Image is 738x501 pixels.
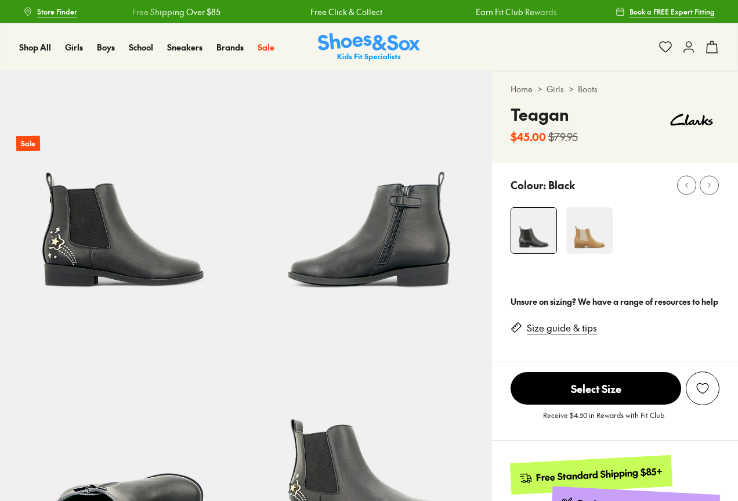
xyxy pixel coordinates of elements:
span: Book a FREE Expert Fitting [630,6,715,17]
b: $45.00 [511,129,546,145]
h4: Teagan [511,102,578,127]
a: Girls [65,41,83,53]
a: Brands [216,41,244,53]
img: SNS_Logo_Responsive.svg [318,33,420,62]
a: Free Click & Collect [310,6,382,18]
a: Free Shipping Over $85 [132,6,220,18]
p: Sale [16,136,40,152]
img: Vendor logo [664,102,719,137]
button: Add to Wishlist [686,372,719,405]
span: Store Finder [37,6,77,17]
a: Sale [258,41,274,53]
a: Shoes & Sox [318,33,420,62]
a: Boys [97,41,115,53]
a: Boots [578,83,598,95]
a: Sneakers [167,41,202,53]
a: Size guide & tips [527,322,597,334]
a: Home [511,83,533,95]
img: Teagan Tan [566,207,613,254]
img: Teagan Black [511,208,556,253]
p: Receive $4.50 in Rewards with Fit Club [543,410,664,431]
img: Teagan Black [246,71,492,317]
div: Free Standard Shipping $85+ [536,465,663,484]
s: $79.95 [548,129,578,145]
p: Black [548,177,575,193]
a: Shop All [19,41,51,53]
div: > > [511,83,719,95]
a: Earn Fit Club Rewards [476,6,557,18]
div: Unsure on sizing? We have a range of resources to help [511,295,719,308]
span: Select Size [511,372,681,405]
p: Colour: [511,177,546,193]
a: School [129,41,153,53]
a: Store Finder [23,1,77,22]
a: Free Standard Shipping $85+ [510,455,672,495]
a: Girls [547,83,564,95]
a: Book a FREE Expert Fitting [616,1,715,22]
button: Select Size [511,372,681,405]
